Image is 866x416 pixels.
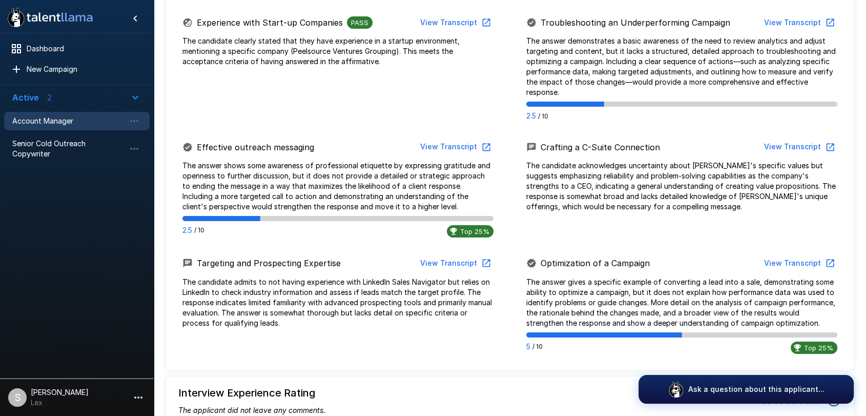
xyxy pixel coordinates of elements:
[760,254,837,273] button: View Transcript
[526,342,530,352] p: 5
[760,13,837,32] button: View Transcript
[760,137,837,156] button: View Transcript
[532,342,543,352] span: / 10
[416,254,493,273] button: View Transcript
[197,141,314,153] p: Effective outreach messaging
[688,384,824,394] p: Ask a question about this applicant...
[182,36,493,67] p: The candidate clearly stated that they have experience in a startup environment, mentioning a spe...
[456,227,493,235] span: Top 25%
[638,375,854,404] button: Ask a question about this applicant...
[416,13,493,32] button: View Transcript
[541,16,730,29] p: Troubleshooting an Underperforming Campaign
[538,111,548,122] span: / 10
[416,137,493,156] button: View Transcript
[194,225,204,235] span: / 10
[526,161,837,212] p: The candidate acknowledges uncertainty about [PERSON_NAME]'s specific values but suggests emphasi...
[541,141,660,153] p: Crafting a C-Suite Connection
[526,36,837,97] p: The answer demonstrates a basic awareness of the need to review analytics and adjust targeting an...
[541,257,650,269] p: Optimization of a Campaign
[182,225,192,235] p: 2.5
[800,344,837,352] span: Top 25%
[182,277,493,328] p: The candidate admits to not having experience with LinkedIn Sales Navigator but relies on LinkedI...
[668,381,684,398] img: logo_glasses@2x.png
[197,257,341,269] p: Targeting and Prospecting Expertise
[526,111,536,121] p: 2.5
[347,18,373,27] span: PASS
[526,277,837,328] p: The answer gives a specific example of converting a lead into a sale, demonstrating some ability ...
[178,385,325,401] h6: Interview Experience Rating
[182,161,493,212] p: The answer shows some awareness of professional etiquette by expressing gratitude and openness to...
[178,406,325,414] i: The applicant did not leave any comments.
[197,16,343,29] p: Experience with Start-up Companies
